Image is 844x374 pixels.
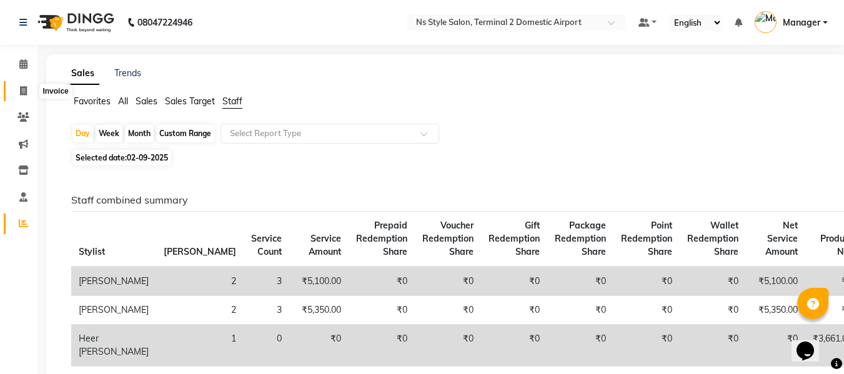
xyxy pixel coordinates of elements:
[222,96,242,107] span: Staff
[165,96,215,107] span: Sales Target
[71,325,156,367] td: Heer [PERSON_NAME]
[481,267,547,296] td: ₹0
[613,267,680,296] td: ₹0
[156,125,214,142] div: Custom Range
[783,16,820,29] span: Manager
[71,267,156,296] td: [PERSON_NAME]
[118,96,128,107] span: All
[349,267,415,296] td: ₹0
[96,125,122,142] div: Week
[127,153,168,162] span: 02-09-2025
[125,125,154,142] div: Month
[422,220,474,257] span: Voucher Redemption Share
[547,296,613,325] td: ₹0
[415,296,481,325] td: ₹0
[71,194,817,206] h6: Staff combined summary
[289,325,349,367] td: ₹0
[289,296,349,325] td: ₹5,350.00
[489,220,540,257] span: Gift Redemption Share
[39,84,71,99] div: Invoice
[32,5,117,40] img: logo
[481,296,547,325] td: ₹0
[164,246,236,257] span: [PERSON_NAME]
[114,67,141,79] a: Trends
[251,233,282,257] span: Service Count
[547,267,613,296] td: ₹0
[349,325,415,367] td: ₹0
[309,233,341,257] span: Service Amount
[349,296,415,325] td: ₹0
[74,96,111,107] span: Favorites
[244,325,289,367] td: 0
[687,220,738,257] span: Wallet Redemption Share
[415,267,481,296] td: ₹0
[555,220,606,257] span: Package Redemption Share
[415,325,481,367] td: ₹0
[156,296,244,325] td: 2
[746,267,805,296] td: ₹5,100.00
[79,246,105,257] span: Stylist
[156,325,244,367] td: 1
[356,220,407,257] span: Prepaid Redemption Share
[71,296,156,325] td: [PERSON_NAME]
[755,11,777,33] img: Manager
[680,296,746,325] td: ₹0
[289,267,349,296] td: ₹5,100.00
[137,5,192,40] b: 08047224946
[746,296,805,325] td: ₹5,350.00
[72,150,171,165] span: Selected date:
[765,220,798,257] span: Net Service Amount
[156,267,244,296] td: 2
[680,325,746,367] td: ₹0
[66,62,99,85] a: Sales
[72,125,93,142] div: Day
[244,267,289,296] td: 3
[481,325,547,367] td: ₹0
[136,96,157,107] span: Sales
[621,220,672,257] span: Point Redemption Share
[613,325,680,367] td: ₹0
[547,325,613,367] td: ₹0
[244,296,289,325] td: 3
[746,325,805,367] td: ₹0
[613,296,680,325] td: ₹0
[680,267,746,296] td: ₹0
[792,324,832,362] iframe: chat widget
